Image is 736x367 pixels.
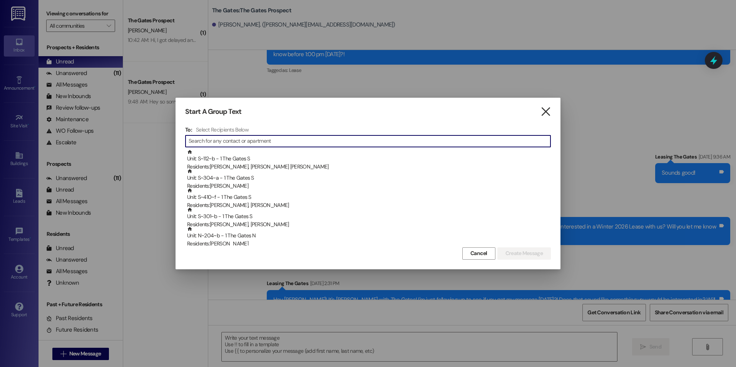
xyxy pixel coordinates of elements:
div: Residents: [PERSON_NAME], [PERSON_NAME] [187,201,551,209]
div: Unit: N~204~b - 1 The Gates N [187,226,551,248]
span: Cancel [470,249,487,257]
div: Unit: S~304~a - 1 The Gates SResidents:[PERSON_NAME] [185,168,551,188]
div: Unit: S~410~f - 1 The Gates S [187,188,551,210]
div: Unit: S~112~b - 1 The Gates S [187,149,551,171]
div: Residents: [PERSON_NAME] [187,240,551,248]
div: Unit: S~301~b - 1 The Gates S [187,207,551,229]
div: Unit: S~112~b - 1 The Gates SResidents:[PERSON_NAME], [PERSON_NAME] [PERSON_NAME] [185,149,551,168]
div: Unit: S~304~a - 1 The Gates S [187,168,551,190]
div: Residents: [PERSON_NAME], [PERSON_NAME] [PERSON_NAME] [187,163,551,171]
div: Unit: S~301~b - 1 The Gates SResidents:[PERSON_NAME], [PERSON_NAME] [185,207,551,226]
i:  [540,108,551,116]
div: Residents: [PERSON_NAME], [PERSON_NAME] [187,220,551,229]
h3: Start A Group Text [185,107,241,116]
div: Unit: N~204~b - 1 The Gates NResidents:[PERSON_NAME] [185,226,551,245]
span: Create Message [505,249,543,257]
div: Residents: [PERSON_NAME] [187,182,551,190]
div: Unit: S~410~f - 1 The Gates SResidents:[PERSON_NAME], [PERSON_NAME] [185,188,551,207]
button: Create Message [497,247,551,260]
h3: To: [185,126,192,133]
input: Search for any contact or apartment [189,136,550,147]
h4: Select Recipients Below [196,126,249,133]
button: Cancel [462,247,495,260]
